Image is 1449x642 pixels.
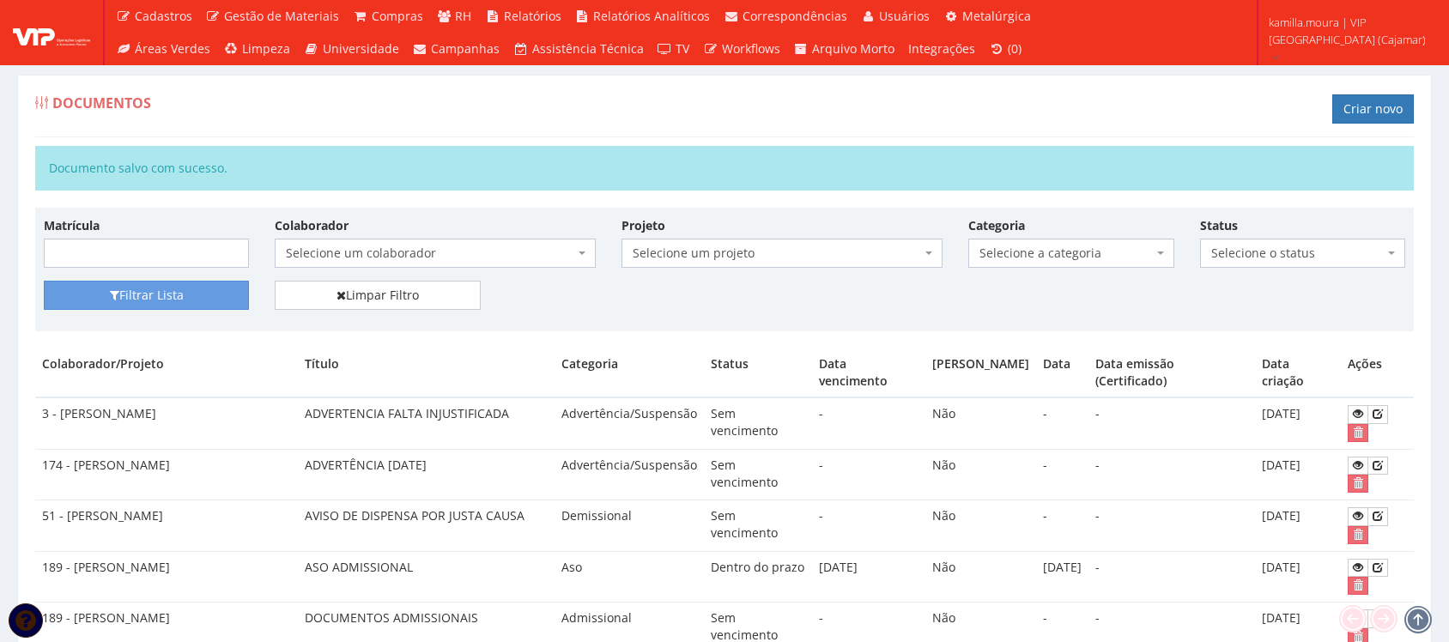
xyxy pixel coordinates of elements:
[298,397,555,449] td: ADVERTENCIA FALTA INJUSTIFICADA
[1332,94,1414,124] a: Criar novo
[968,239,1173,268] span: Selecione a categoria
[621,239,943,268] span: Selecione um projeto
[135,8,192,24] span: Cadastros
[962,8,1031,24] span: Metalúrgica
[323,40,399,57] span: Universidade
[35,146,1414,191] div: Documento salvo com sucesso.
[275,281,480,310] a: Limpar Filtro
[286,245,574,262] span: Selecione um colaborador
[925,397,1036,449] td: Não
[298,348,555,397] th: Título
[925,551,1036,603] td: Não
[968,217,1025,234] label: Categoria
[1269,14,1427,48] span: kamilla.moura | VIP [GEOGRAPHIC_DATA] (Cajamar)
[44,281,249,310] button: Filtrar Lista
[1255,551,1342,603] td: [DATE]
[1255,500,1342,552] td: [DATE]
[1200,239,1405,268] span: Selecione o status
[1255,449,1342,500] td: [DATE]
[555,397,704,449] td: Advertência/Suspensão
[1211,245,1384,262] span: Selecione o status
[812,397,925,449] td: -
[651,33,697,65] a: TV
[555,551,704,603] td: Aso
[812,348,925,397] th: Data vencimento
[879,8,930,24] span: Usuários
[35,348,298,397] th: Colaborador/Projeto
[696,33,787,65] a: Workflows
[372,8,423,24] span: Compras
[298,551,555,603] td: ASO ADMISSIONAL
[908,40,975,57] span: Integrações
[743,8,847,24] span: Correspondências
[35,397,298,449] td: 3 - [PERSON_NAME]
[812,551,925,603] td: [DATE]
[1088,397,1255,449] td: -
[704,449,813,500] td: Sem vencimento
[109,33,217,65] a: Áreas Verdes
[275,217,349,234] label: Colaborador
[1088,348,1255,397] th: Data emissão (Certificado)
[431,40,500,57] span: Campanhas
[704,348,813,397] th: Status
[1036,449,1088,500] td: -
[621,217,665,234] label: Projeto
[633,245,921,262] span: Selecione um projeto
[555,449,704,500] td: Advertência/Suspensão
[406,33,507,65] a: Campanhas
[455,8,471,24] span: RH
[555,348,704,397] th: Categoria
[925,449,1036,500] td: Não
[1088,449,1255,500] td: -
[812,40,894,57] span: Arquivo Morto
[1036,551,1088,603] td: [DATE]
[242,40,290,57] span: Limpeza
[1088,500,1255,552] td: -
[13,20,90,45] img: logo
[901,33,982,65] a: Integrações
[1255,397,1342,449] td: [DATE]
[704,500,813,552] td: Sem vencimento
[1036,348,1088,397] th: Data
[982,33,1028,65] a: (0)
[1088,551,1255,603] td: -
[135,40,210,57] span: Áreas Verdes
[925,348,1036,397] th: [PERSON_NAME]
[532,40,644,57] span: Assistência Técnica
[298,449,555,500] td: ADVERTÊNCIA [DATE]
[224,8,339,24] span: Gestão de Materiais
[704,551,813,603] td: Dentro do prazo
[1341,348,1414,397] th: Ações
[812,449,925,500] td: -
[44,217,100,234] label: Matrícula
[812,500,925,552] td: -
[275,239,596,268] span: Selecione um colaborador
[217,33,298,65] a: Limpeza
[925,500,1036,552] td: Não
[1036,500,1088,552] td: -
[35,449,298,500] td: 174 - [PERSON_NAME]
[593,8,710,24] span: Relatórios Analíticos
[504,8,561,24] span: Relatórios
[506,33,651,65] a: Assistência Técnica
[1008,40,1022,57] span: (0)
[1036,397,1088,449] td: -
[555,500,704,552] td: Demissional
[722,40,780,57] span: Workflows
[297,33,406,65] a: Universidade
[1255,348,1342,397] th: Data criação
[676,40,689,57] span: TV
[787,33,902,65] a: Arquivo Morto
[298,500,555,552] td: AVISO DE DISPENSA POR JUSTA CAUSA
[1200,217,1238,234] label: Status
[979,245,1152,262] span: Selecione a categoria
[704,397,813,449] td: Sem vencimento
[35,500,298,552] td: 51 - [PERSON_NAME]
[52,94,151,112] span: Documentos
[35,551,298,603] td: 189 - [PERSON_NAME]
